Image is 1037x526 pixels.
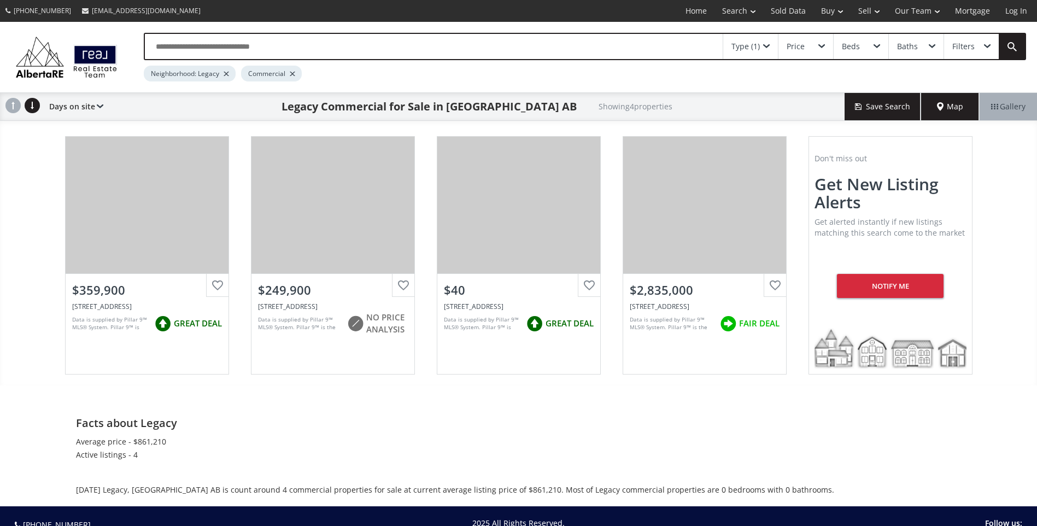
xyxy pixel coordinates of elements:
a: $40[STREET_ADDRESS]Data is supplied by Pillar 9™ MLS® System. Pillar 9™ is the owner of the copyr... [426,125,612,385]
div: Commercial [241,66,302,81]
div: Notify me [837,274,944,298]
div: 180 Legacy Main Street SE #515 + 520; 525, Calgary, AB T2X 4R9 [444,302,594,311]
div: Map [921,93,979,120]
img: Logo [11,34,122,80]
div: Neighborhood: Legacy [144,66,236,81]
div: Days on site [44,93,103,120]
h2: Get new listing alerts [815,175,966,211]
div: Data is supplied by Pillar 9™ MLS® System. Pillar 9™ is the owner of the copyright in its MLS® Sy... [444,315,521,332]
div: Filters [952,43,975,50]
div: $2,835,000 [630,282,780,299]
button: Save Search [845,93,921,120]
img: rating icon [152,313,174,335]
li: Average price - $861,210 [76,436,177,447]
li: Active listings - 4 [76,449,177,460]
span: [PHONE_NUMBER] [14,6,71,15]
span: [EMAIL_ADDRESS][DOMAIN_NAME] [92,6,201,15]
a: $249,900[STREET_ADDRESS]Data is supplied by Pillar 9™ MLS® System. Pillar 9™ is the owner of the ... [240,125,426,385]
div: Beds [842,43,860,50]
div: Gallery [979,93,1037,120]
div: 123S Music Avenue SE, Calgary, AB T2E 6M6 [258,302,408,311]
img: rating icon [524,313,546,335]
span: FAIR DEAL [739,318,780,329]
div: Data is supplied by Pillar 9™ MLS® System. Pillar 9™ is the owner of the copyright in its MLS® Sy... [258,315,342,332]
a: $2,835,000[STREET_ADDRESS]Data is supplied by Pillar 9™ MLS® System. Pillar 9™ is the owner of th... [612,125,798,385]
span: GREAT DEAL [546,318,594,329]
span: GREAT DEAL [174,318,222,329]
div: $359,900 [72,282,222,299]
p: [DATE] Legacy, [GEOGRAPHIC_DATA] AB is count around 4 commercial properties for sale at current a... [76,474,962,506]
img: rating icon [344,313,366,335]
a: Don't miss outGet new listing alertsGet alerted instantly if new listings matching this search co... [798,125,983,385]
div: Price [787,43,805,50]
h2: Facts about Legacy [76,416,177,431]
div: Data is supplied by Pillar 9™ MLS® System. Pillar 9™ is the owner of the copyright in its MLS® Sy... [630,315,714,332]
a: [EMAIL_ADDRESS][DOMAIN_NAME] [77,1,206,21]
span: Map [937,101,963,112]
div: Baths [897,43,918,50]
div: $40 [444,282,594,299]
span: Get alerted instantly if new listings matching this search come to the market [815,217,965,238]
h1: Legacy Commercial for Sale in [GEOGRAPHIC_DATA] AB [282,99,577,114]
div: 180 Legacy Main Street SE #220, 225, 230, 235, Calgary, AB T2X 4R9 [630,302,780,311]
a: $359,900[STREET_ADDRESS]Data is supplied by Pillar 9™ MLS® System. Pillar 9™ is the owner of the ... [54,125,240,385]
span: NO PRICE ANALYSIS [366,312,408,335]
span: Don't miss out [815,153,867,163]
h2: Showing 4 properties [599,102,672,110]
img: rating icon [717,313,739,335]
span: Gallery [991,101,1026,112]
div: Data is supplied by Pillar 9™ MLS® System. Pillar 9™ is the owner of the copyright in its MLS® Sy... [72,315,149,332]
div: Type (1) [731,43,760,50]
div: 20 Longview Common SE #120, Calgary, AB T2X 0R3 [72,302,222,311]
div: $249,900 [258,282,408,299]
